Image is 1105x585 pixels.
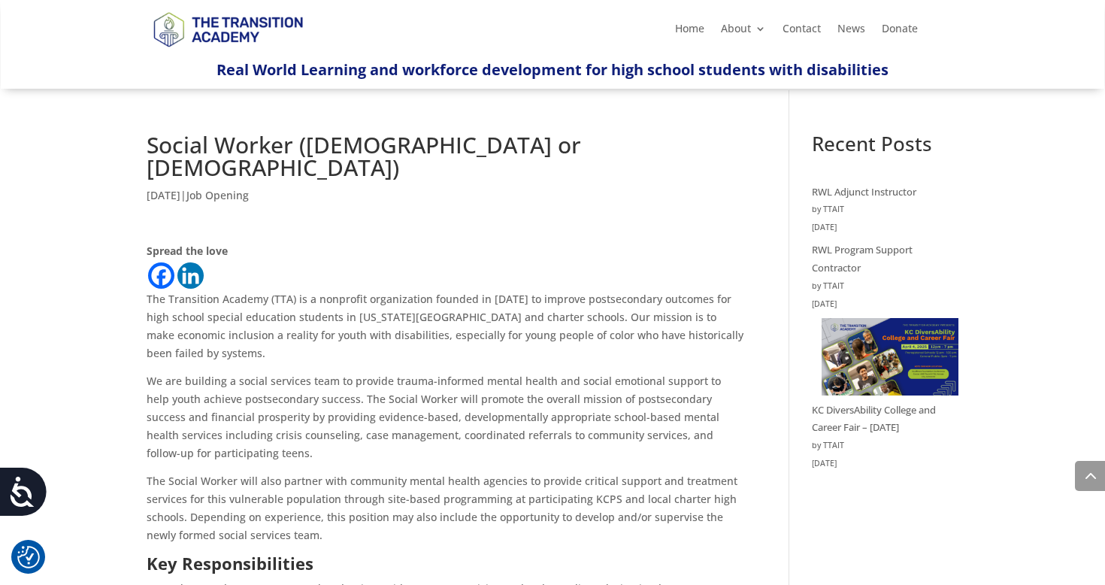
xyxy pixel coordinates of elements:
p: The Transition Academy (TTA) is a nonprofit organization founded in [DATE] to improve postseconda... [147,290,744,372]
button: Cookie Settings [17,546,40,568]
div: by TTAIT [812,201,958,219]
time: [DATE] [812,455,958,473]
a: KC DiversAbility College and Career Fair – [DATE] [812,403,936,435]
span: [DATE] [147,188,180,202]
a: About [721,23,766,40]
div: Spread the love [147,242,744,260]
span: Real World Learning and workforce development for high school students with disabilities [216,59,889,80]
p: The Social Worker will also partner with community mental health agencies to provide critical sup... [147,472,744,554]
a: Contact [783,23,821,40]
a: Logo-Noticias [147,44,309,59]
div: by TTAIT [812,277,958,296]
a: Facebook [148,262,174,289]
p: We are building a social services team to provide trauma-informed mental health and social emotio... [147,372,744,472]
a: Donate [882,23,918,40]
a: RWL Adjunct Instructor [812,185,916,199]
time: [DATE] [812,219,958,237]
a: News [837,23,865,40]
img: Revisit consent button [17,546,40,568]
div: by TTAIT [812,437,958,455]
p: | [147,186,744,216]
h1: Social Worker ([DEMOGRAPHIC_DATA] or [DEMOGRAPHIC_DATA]) [147,134,744,186]
a: Job Opening [186,188,249,202]
a: Home [675,23,704,40]
a: Linkedin [177,262,204,289]
strong: Key Responsibilities [147,552,313,574]
a: RWL Program Support Contractor [812,243,913,274]
time: [DATE] [812,296,958,314]
h2: Recent Posts [812,134,958,161]
img: TTA Brand_TTA Primary Logo_Horizontal_Light BG [147,2,309,56]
